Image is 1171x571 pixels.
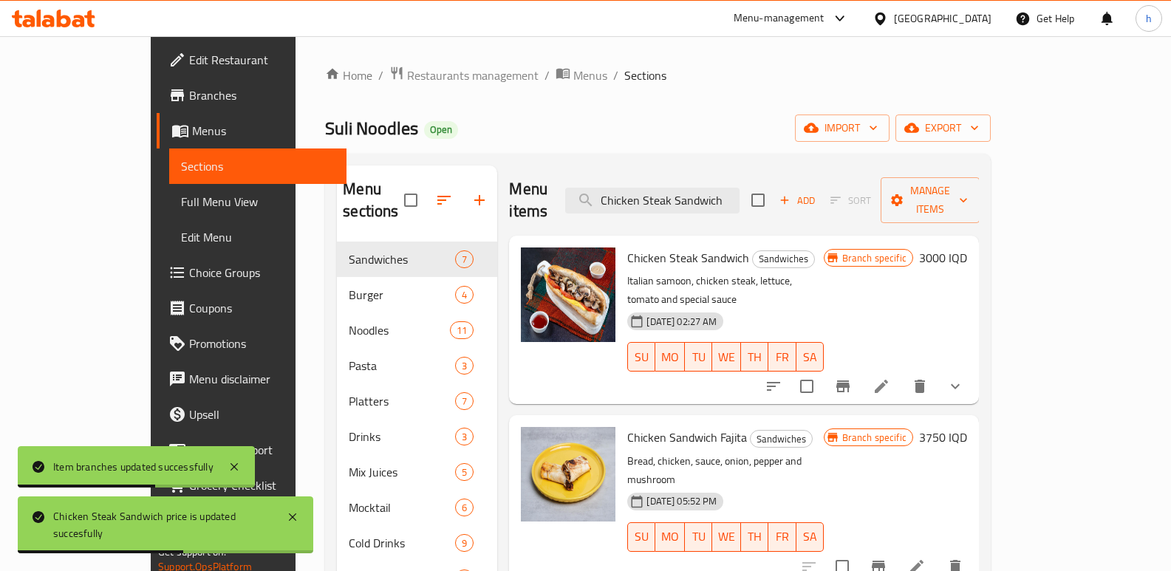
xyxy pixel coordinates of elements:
[389,66,539,85] a: Restaurants management
[718,526,735,547] span: WE
[791,371,822,402] span: Select to update
[157,361,346,397] a: Menu disclaimer
[556,66,607,85] a: Menus
[613,66,618,84] li: /
[836,251,912,265] span: Branch specific
[753,250,814,267] span: Sandwiches
[741,522,768,552] button: TH
[821,189,881,212] span: Select section first
[627,522,655,552] button: SU
[455,357,474,375] div: items
[641,315,723,329] span: [DATE] 02:27 AM
[395,185,426,216] span: Select all sections
[1146,10,1152,27] span: h
[655,522,685,552] button: MO
[756,369,791,404] button: sort-choices
[685,342,712,372] button: TU
[751,431,812,448] span: Sandwiches
[796,522,824,552] button: SA
[189,299,335,317] span: Coupons
[718,346,735,368] span: WE
[691,346,706,368] span: TU
[795,114,890,142] button: import
[456,288,473,302] span: 4
[169,219,346,255] a: Edit Menu
[53,459,214,475] div: Item branches updated successfully
[895,114,991,142] button: export
[343,178,404,222] h2: Menu sections
[825,369,861,404] button: Branch-specific-item
[424,121,458,139] div: Open
[712,522,741,552] button: WE
[661,346,679,368] span: MO
[337,383,497,419] div: Platters7
[349,250,455,268] span: Sandwiches
[349,392,455,410] div: Platters
[894,10,991,27] div: [GEOGRAPHIC_DATA]
[181,193,335,211] span: Full Menu View
[796,342,824,372] button: SA
[189,51,335,69] span: Edit Restaurant
[349,286,455,304] span: Burger
[655,342,685,372] button: MO
[456,253,473,267] span: 7
[573,66,607,84] span: Menus
[750,430,813,448] div: Sandwiches
[634,346,649,368] span: SU
[836,431,912,445] span: Branch specific
[544,66,550,84] li: /
[169,148,346,184] a: Sections
[181,228,335,246] span: Edit Menu
[873,377,890,395] a: Edit menu item
[462,182,497,218] button: Add section
[349,499,455,516] div: Mocktail
[325,66,372,84] a: Home
[919,427,967,448] h6: 3750 IQD
[337,312,497,348] div: Noodles11
[325,112,418,145] span: Suli Noodles
[456,430,473,444] span: 3
[337,242,497,277] div: Sandwiches7
[53,508,272,541] div: Chicken Steak Sandwich price is updated succesfully
[157,42,346,78] a: Edit Restaurant
[189,264,335,281] span: Choice Groups
[407,66,539,84] span: Restaurants management
[451,324,473,338] span: 11
[777,192,817,209] span: Add
[741,342,768,372] button: TH
[938,369,973,404] button: show more
[450,321,474,339] div: items
[641,494,723,508] span: [DATE] 05:52 PM
[157,255,346,290] a: Choice Groups
[157,290,346,326] a: Coupons
[802,346,818,368] span: SA
[349,428,455,445] span: Drinks
[802,526,818,547] span: SA
[157,397,346,432] a: Upsell
[456,394,473,408] span: 7
[192,122,335,140] span: Menus
[349,463,455,481] div: Mix Juices
[634,526,649,547] span: SU
[774,189,821,212] span: Add item
[157,113,346,148] a: Menus
[712,342,741,372] button: WE
[627,452,823,489] p: Bread, chicken, sauce, onion, pepper and mushroom
[455,286,474,304] div: items
[919,247,967,268] h6: 3000 IQD
[627,342,655,372] button: SU
[627,247,749,269] span: Chicken Steak Sandwich
[624,66,666,84] span: Sections
[456,501,473,515] span: 6
[349,357,455,375] span: Pasta
[807,119,878,137] span: import
[455,534,474,552] div: items
[349,534,455,552] span: Cold Drinks
[349,321,450,339] span: Noodles
[734,10,825,27] div: Menu-management
[509,178,547,222] h2: Menu items
[456,465,473,479] span: 5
